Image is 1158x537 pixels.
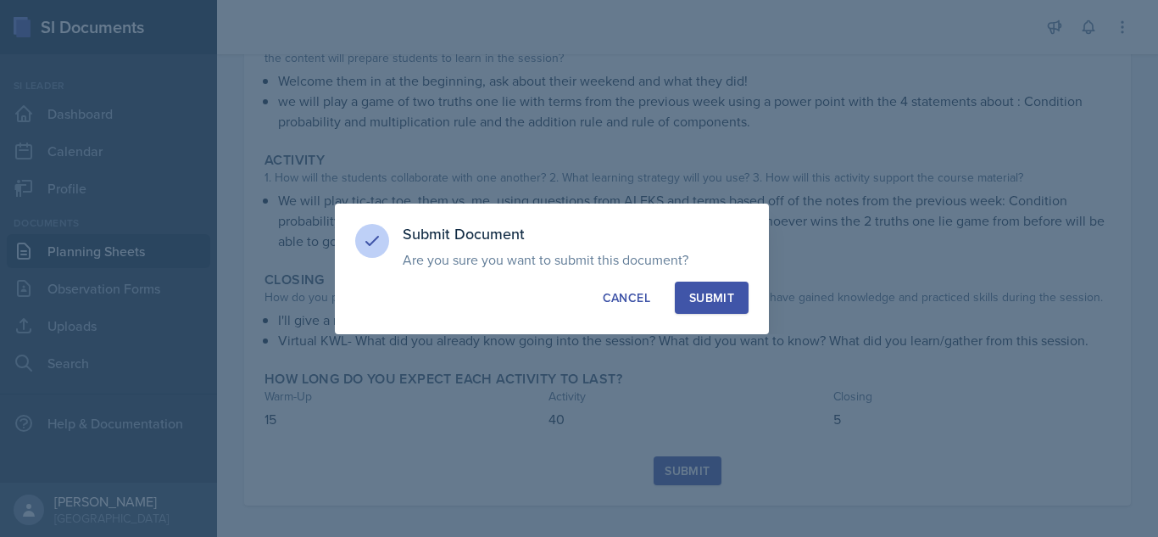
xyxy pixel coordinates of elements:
div: Submit [689,289,734,306]
h3: Submit Document [403,224,749,244]
button: Submit [675,282,749,314]
p: Are you sure you want to submit this document? [403,251,749,268]
div: Cancel [603,289,650,306]
button: Cancel [588,282,665,314]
